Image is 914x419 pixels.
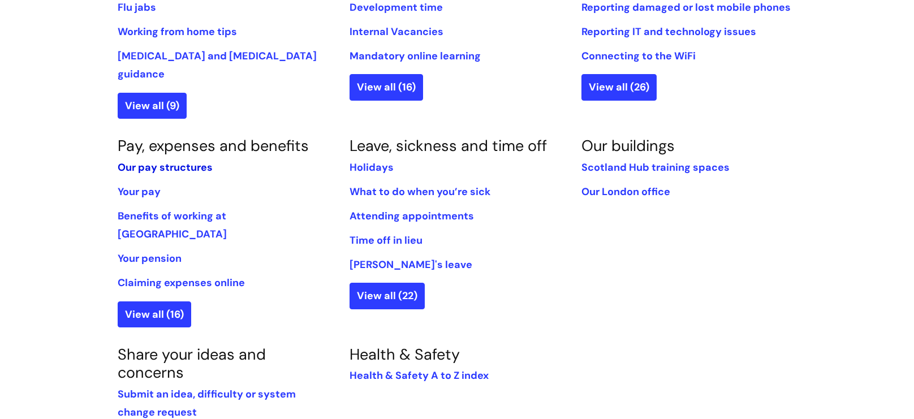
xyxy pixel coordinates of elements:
[350,25,443,38] a: Internal Vacancies
[350,258,472,271] a: [PERSON_NAME]'s leave
[350,49,481,63] a: Mandatory online learning
[118,301,191,327] a: View all (16)
[581,49,696,63] a: Connecting to the WiFi
[118,276,245,290] a: Claiming expenses online
[118,161,213,174] a: Our pay structures
[118,49,317,81] a: [MEDICAL_DATA] and [MEDICAL_DATA] guidance
[350,161,394,174] a: Holidays
[350,283,425,309] a: View all (22)
[350,74,423,100] a: View all (16)
[350,344,460,364] a: Health & Safety
[350,234,422,247] a: Time off in lieu
[581,185,670,198] a: Our London office
[118,185,161,198] a: Your pay
[350,209,474,223] a: Attending appointments
[118,136,309,155] a: Pay, expenses and benefits
[581,136,675,155] a: Our buildings
[581,25,756,38] a: Reporting IT and technology issues
[118,344,266,382] a: Share your ideas and concerns
[350,1,443,14] a: Development time
[350,136,547,155] a: Leave, sickness and time off
[118,93,187,119] a: View all (9)
[118,25,237,38] a: Working from home tips
[118,387,296,419] a: Submit an idea, difficulty or system change request
[118,1,156,14] a: Flu jabs
[581,161,730,174] a: Scotland Hub training spaces
[581,74,657,100] a: View all (26)
[581,1,791,14] a: Reporting damaged or lost mobile phones
[118,209,227,241] a: Benefits of working at [GEOGRAPHIC_DATA]
[118,252,182,265] a: Your pension
[350,369,489,382] a: Health & Safety A to Z index
[350,185,490,198] a: What to do when you’re sick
